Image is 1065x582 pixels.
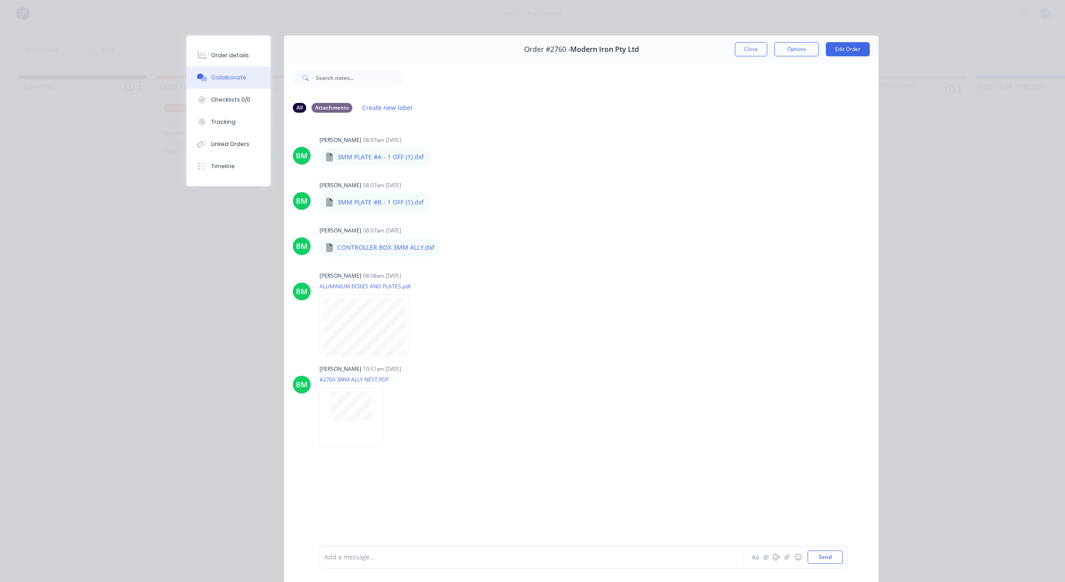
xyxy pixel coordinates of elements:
[319,227,361,235] div: [PERSON_NAME]
[337,153,424,161] p: 3MM PLATE #A - 1 OFF (1).dxf
[186,155,271,177] button: Timeline
[524,45,570,54] span: Order #2760 -
[337,243,434,252] p: CONTROLLER BOX 3MM ALLY.dxf
[826,42,870,56] button: Edit Order
[312,103,352,113] div: Attachments
[319,283,418,290] p: ALUMINIUM BOXES AND PLATES.pdf
[363,272,401,280] div: 08:08am [DATE]
[186,44,271,67] button: Order details
[186,89,271,111] button: Checklists 0/0
[316,69,404,87] input: Search notes...
[296,379,308,390] div: BM
[319,136,361,144] div: [PERSON_NAME]
[296,286,308,297] div: BM
[570,45,639,54] span: Modern Iron Pty Ltd
[735,42,767,56] button: Close
[761,552,771,562] button: @
[211,96,250,104] div: Checklists 0/0
[793,552,803,562] button: ☺
[363,136,401,144] div: 08:07am [DATE]
[293,103,306,113] div: All
[186,67,271,89] button: Collaborate
[211,140,249,148] div: Linked Orders
[211,118,236,126] div: Tracking
[211,51,249,59] div: Order details
[774,42,819,56] button: Options
[358,102,417,114] button: Create new label
[186,111,271,133] button: Tracking
[363,365,401,373] div: 10:51am [DATE]
[211,74,246,82] div: Collaborate
[319,376,392,383] p: #2760 3MM ALLY NEST.PDF
[211,162,235,170] div: Timeline
[363,227,401,235] div: 08:07am [DATE]
[296,150,308,161] div: BM
[337,198,424,207] p: 3MM PLATE #B - 1 OFF (1).dxf
[296,196,308,206] div: BM
[186,133,271,155] button: Linked Orders
[750,552,761,562] button: Aa
[808,551,843,564] button: Send
[319,272,361,280] div: [PERSON_NAME]
[363,181,401,189] div: 08:07am [DATE]
[319,365,361,373] div: [PERSON_NAME]
[319,181,361,189] div: [PERSON_NAME]
[296,241,308,252] div: BM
